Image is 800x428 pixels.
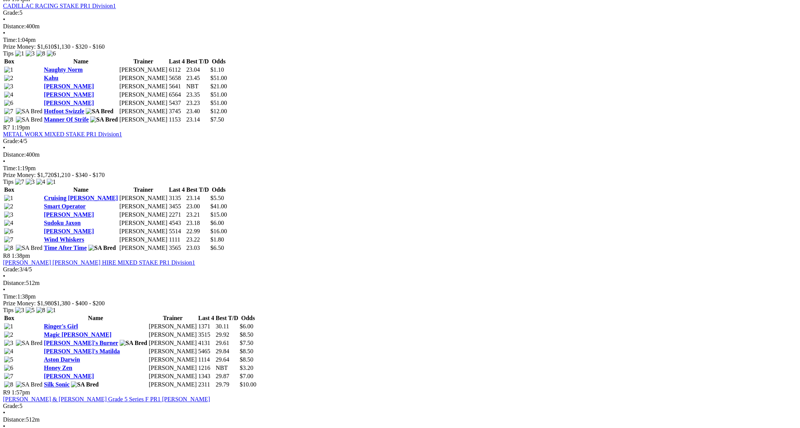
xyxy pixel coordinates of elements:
[15,50,24,57] img: 1
[168,194,185,202] td: 3135
[148,339,197,347] td: [PERSON_NAME]
[4,331,13,338] img: 2
[3,9,20,16] span: Grade:
[119,228,168,235] td: [PERSON_NAME]
[12,124,30,131] span: 1:19pm
[26,179,35,185] img: 3
[44,373,94,379] a: [PERSON_NAME]
[3,138,797,145] div: 4/5
[47,307,56,314] img: 1
[186,211,210,219] td: 23.21
[44,348,120,354] a: [PERSON_NAME]'s Matilda
[168,219,185,227] td: 4543
[210,75,227,81] span: $51.00
[215,381,239,388] td: 29.79
[240,365,253,371] span: $3.20
[26,307,35,314] img: 5
[119,211,168,219] td: [PERSON_NAME]
[168,66,185,74] td: 6112
[15,179,24,185] img: 7
[148,348,197,355] td: [PERSON_NAME]
[4,91,13,98] img: 4
[43,314,148,322] th: Name
[4,245,13,251] img: 8
[36,50,45,57] img: 8
[210,203,227,209] span: $41.00
[44,356,80,363] a: Aston Darwin
[15,307,24,314] img: 3
[240,323,253,329] span: $6.00
[210,116,224,123] span: $7.50
[3,37,797,43] div: 1:04pm
[54,43,105,50] span: $1,130 - $320 - $160
[186,194,210,202] td: 23.14
[86,108,113,115] img: SA Bred
[44,236,84,243] a: Wind Whiskers
[4,381,13,388] img: 8
[119,74,168,82] td: [PERSON_NAME]
[239,314,257,322] th: Odds
[12,252,30,259] span: 1:38pm
[3,16,5,23] span: •
[168,186,185,194] th: Last 4
[71,381,99,388] img: SA Bred
[3,23,797,30] div: 400m
[4,365,13,371] img: 6
[168,74,185,82] td: 5658
[168,108,185,115] td: 3745
[119,244,168,252] td: [PERSON_NAME]
[168,236,185,243] td: 1111
[4,116,13,123] img: 8
[3,151,797,158] div: 400m
[186,236,210,243] td: 23.22
[16,116,43,123] img: SA Bred
[3,273,5,279] span: •
[16,108,43,115] img: SA Bred
[186,91,210,99] td: 23.35
[119,66,168,74] td: [PERSON_NAME]
[3,307,14,313] span: Tips
[44,211,94,218] a: [PERSON_NAME]
[43,58,118,65] th: Name
[16,245,43,251] img: SA Bred
[240,331,253,338] span: $8.50
[44,228,94,234] a: [PERSON_NAME]
[186,244,210,252] td: 23.03
[3,403,20,409] span: Grade:
[16,381,43,388] img: SA Bred
[210,58,227,65] th: Odds
[198,373,214,380] td: 1343
[3,172,797,179] div: Prize Money: $1,720
[3,43,797,50] div: Prize Money: $1,610
[148,356,197,363] td: [PERSON_NAME]
[3,179,14,185] span: Tips
[44,340,118,346] a: [PERSON_NAME]'s Burner
[3,37,17,43] span: Time:
[148,323,197,330] td: [PERSON_NAME]
[119,99,168,107] td: [PERSON_NAME]
[26,50,35,57] img: 3
[88,245,116,251] img: SA Bred
[4,315,14,321] span: Box
[210,186,227,194] th: Odds
[215,364,239,372] td: NBT
[3,396,210,402] a: [PERSON_NAME] & [PERSON_NAME] Grade 5 Series F PR1 [PERSON_NAME]
[44,331,111,338] a: Magic [PERSON_NAME]
[3,138,20,144] span: Grade:
[198,364,214,372] td: 1216
[210,245,224,251] span: $6.50
[44,116,89,123] a: Manner Of Strife
[240,381,256,388] span: $10.00
[3,416,26,423] span: Distance:
[168,228,185,235] td: 5514
[44,195,118,201] a: Cruising [PERSON_NAME]
[4,340,13,346] img: 3
[3,266,20,273] span: Grade:
[119,83,168,90] td: [PERSON_NAME]
[119,58,168,65] th: Trainer
[215,323,239,330] td: 30.11
[3,280,797,286] div: 512m
[4,356,13,363] img: 5
[148,373,197,380] td: [PERSON_NAME]
[119,219,168,227] td: [PERSON_NAME]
